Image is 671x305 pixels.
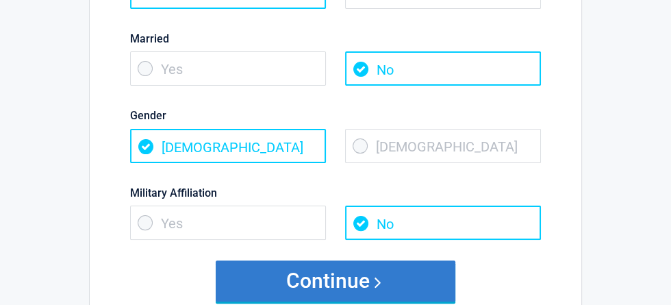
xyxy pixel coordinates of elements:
[345,129,541,163] span: [DEMOGRAPHIC_DATA]
[345,206,541,240] span: No
[130,29,541,48] label: Married
[216,260,455,302] button: Continue
[130,129,326,163] span: [DEMOGRAPHIC_DATA]
[130,206,326,240] span: Yes
[130,106,541,125] label: Gender
[345,51,541,86] span: No
[130,184,541,202] label: Military Affiliation
[130,51,326,86] span: Yes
